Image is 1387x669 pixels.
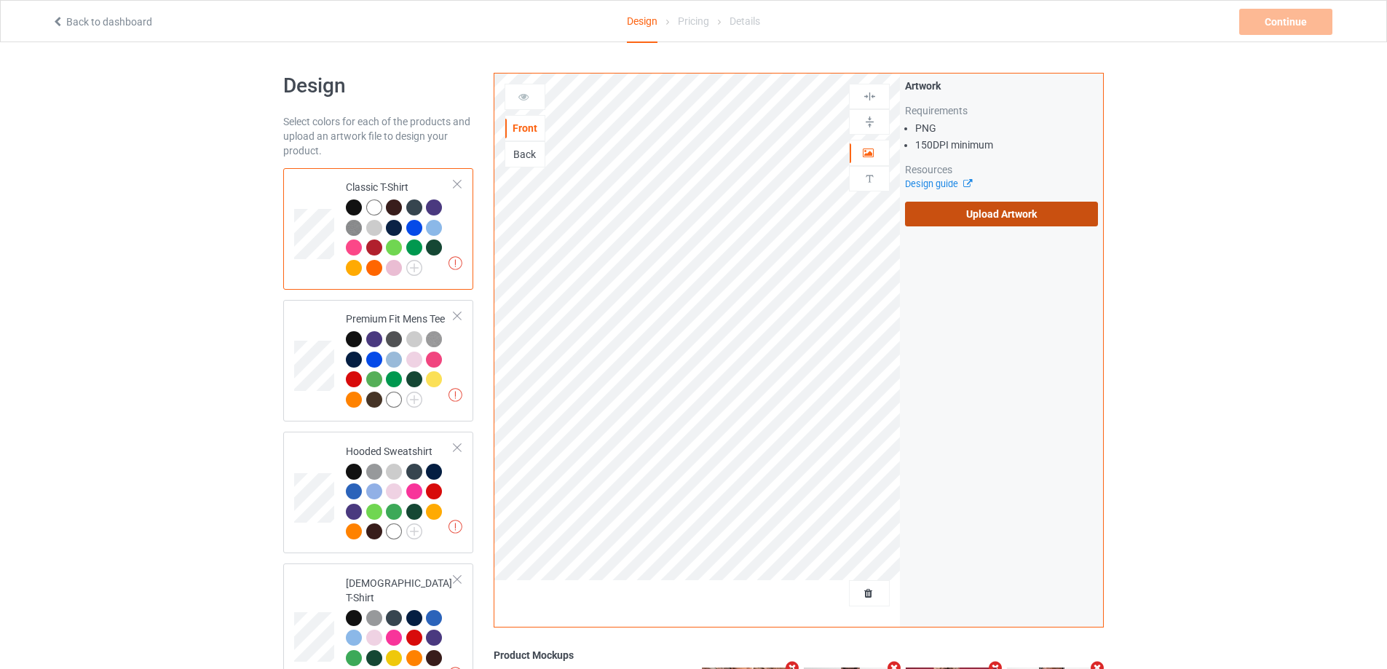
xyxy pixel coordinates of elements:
[730,1,760,41] div: Details
[283,432,473,553] div: Hooded Sweatshirt
[283,114,473,158] div: Select colors for each of the products and upload an artwork file to design your product.
[678,1,709,41] div: Pricing
[627,1,657,43] div: Design
[905,178,971,189] a: Design guide
[863,90,877,103] img: svg%3E%0A
[448,388,462,402] img: exclamation icon
[448,256,462,270] img: exclamation icon
[426,331,442,347] img: heather_texture.png
[346,312,454,406] div: Premium Fit Mens Tee
[406,523,422,539] img: svg+xml;base64,PD94bWwgdmVyc2lvbj0iMS4wIiBlbmNvZGluZz0iVVRGLTgiPz4KPHN2ZyB3aWR0aD0iMjJweCIgaGVpZ2...
[448,520,462,534] img: exclamation icon
[905,162,1098,177] div: Resources
[283,73,473,99] h1: Design
[406,392,422,408] img: svg+xml;base64,PD94bWwgdmVyc2lvbj0iMS4wIiBlbmNvZGluZz0iVVRGLTgiPz4KPHN2ZyB3aWR0aD0iMjJweCIgaGVpZ2...
[52,16,152,28] a: Back to dashboard
[283,300,473,421] div: Premium Fit Mens Tee
[863,115,877,129] img: svg%3E%0A
[905,202,1098,226] label: Upload Artwork
[505,121,545,135] div: Front
[346,220,362,236] img: heather_texture.png
[283,168,473,290] div: Classic T-Shirt
[346,444,454,539] div: Hooded Sweatshirt
[905,103,1098,118] div: Requirements
[863,172,877,186] img: svg%3E%0A
[915,138,1098,152] li: 150 DPI minimum
[905,79,1098,93] div: Artwork
[505,147,545,162] div: Back
[406,260,422,276] img: svg+xml;base64,PD94bWwgdmVyc2lvbj0iMS4wIiBlbmNvZGluZz0iVVRGLTgiPz4KPHN2ZyB3aWR0aD0iMjJweCIgaGVpZ2...
[494,648,1104,662] div: Product Mockups
[346,180,454,274] div: Classic T-Shirt
[915,121,1098,135] li: PNG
